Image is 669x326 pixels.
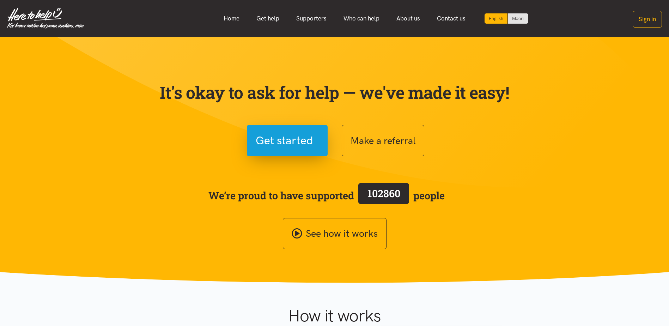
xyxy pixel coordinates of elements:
[158,82,511,103] p: It's okay to ask for help — we've made it easy!
[342,125,424,156] button: Make a referral
[485,13,528,24] div: Language toggle
[367,187,400,200] span: 102860
[256,132,313,150] span: Get started
[485,13,508,24] div: Current language
[354,182,413,209] a: 102860
[288,11,335,26] a: Supporters
[248,11,288,26] a: Get help
[508,13,528,24] a: Switch to Te Reo Māori
[219,306,450,326] h1: How it works
[215,11,248,26] a: Home
[335,11,388,26] a: Who can help
[7,8,84,29] img: Home
[247,125,328,156] button: Get started
[388,11,428,26] a: About us
[208,182,445,209] span: We’re proud to have supported people
[283,218,387,249] a: See how it works
[633,11,662,28] button: Sign in
[428,11,474,26] a: Contact us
